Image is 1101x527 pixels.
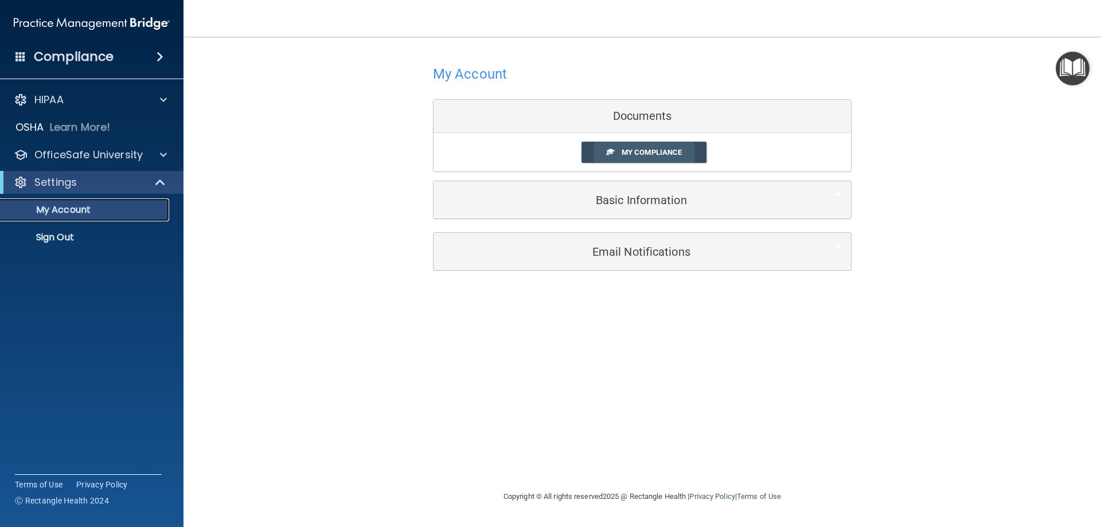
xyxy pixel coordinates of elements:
[689,492,735,501] a: Privacy Policy
[442,239,842,264] a: Email Notifications
[50,120,111,134] p: Learn More!
[622,148,682,157] span: My Compliance
[442,194,807,206] h5: Basic Information
[76,479,128,490] a: Privacy Policy
[34,175,77,189] p: Settings
[1056,52,1090,85] button: Open Resource Center
[737,492,781,501] a: Terms of Use
[34,148,143,162] p: OfficeSafe University
[442,245,807,258] h5: Email Notifications
[433,478,852,515] div: Copyright © All rights reserved 2025 @ Rectangle Health | |
[433,67,507,81] h4: My Account
[14,175,166,189] a: Settings
[14,93,167,107] a: HIPAA
[14,12,170,35] img: PMB logo
[434,100,851,133] div: Documents
[34,93,64,107] p: HIPAA
[15,120,44,134] p: OSHA
[15,479,63,490] a: Terms of Use
[442,187,842,213] a: Basic Information
[7,232,164,243] p: Sign Out
[14,148,167,162] a: OfficeSafe University
[15,495,109,506] span: Ⓒ Rectangle Health 2024
[7,204,164,216] p: My Account
[34,49,114,65] h4: Compliance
